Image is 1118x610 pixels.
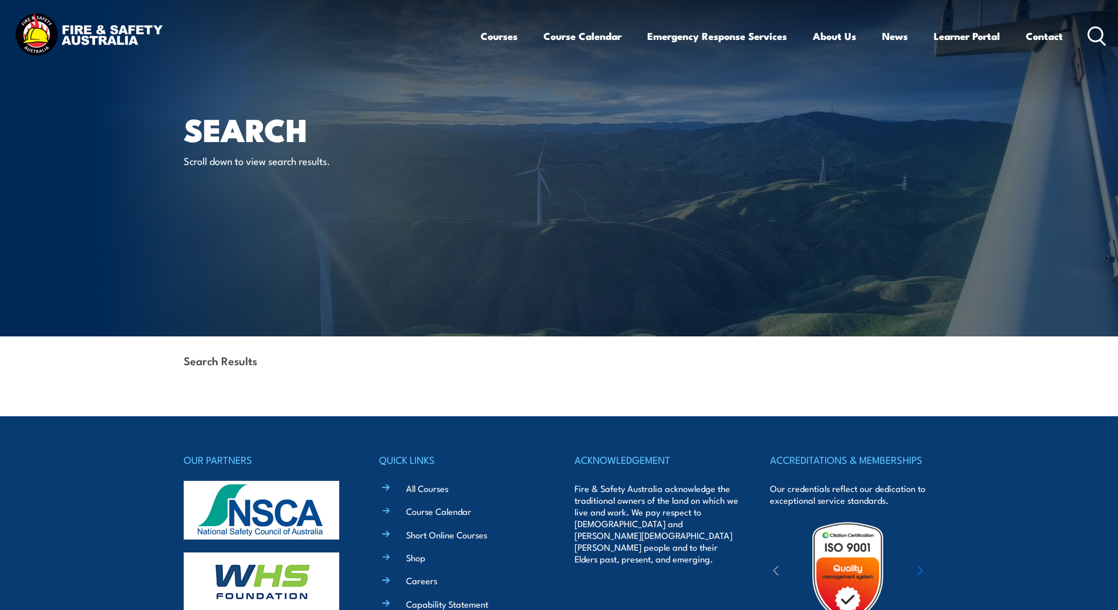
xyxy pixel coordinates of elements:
[184,451,348,468] h4: OUR PARTNERS
[406,551,425,564] a: Shop
[543,21,622,52] a: Course Calendar
[379,451,543,468] h4: QUICK LINKS
[406,482,448,494] a: All Courses
[575,451,739,468] h4: ACKNOWLEDGEMENT
[184,115,474,143] h1: Search
[882,21,908,52] a: News
[406,505,471,517] a: Course Calendar
[406,574,437,587] a: Careers
[647,21,787,52] a: Emergency Response Services
[770,451,934,468] h4: ACCREDITATIONS & MEMBERSHIPS
[813,21,856,52] a: About Us
[184,352,257,368] strong: Search Results
[575,483,739,565] p: Fire & Safety Australia acknowledge the traditional owners of the land on which we live and work....
[184,481,339,540] img: nsca-logo-footer
[934,21,1000,52] a: Learner Portal
[770,483,934,506] p: Our credentials reflect our dedication to exceptional service standards.
[481,21,518,52] a: Courses
[406,528,487,541] a: Short Online Courses
[1026,21,1063,52] a: Contact
[406,598,488,610] a: Capability Statement
[184,154,398,167] p: Scroll down to view search results.
[900,552,1002,592] img: ewpa-logo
